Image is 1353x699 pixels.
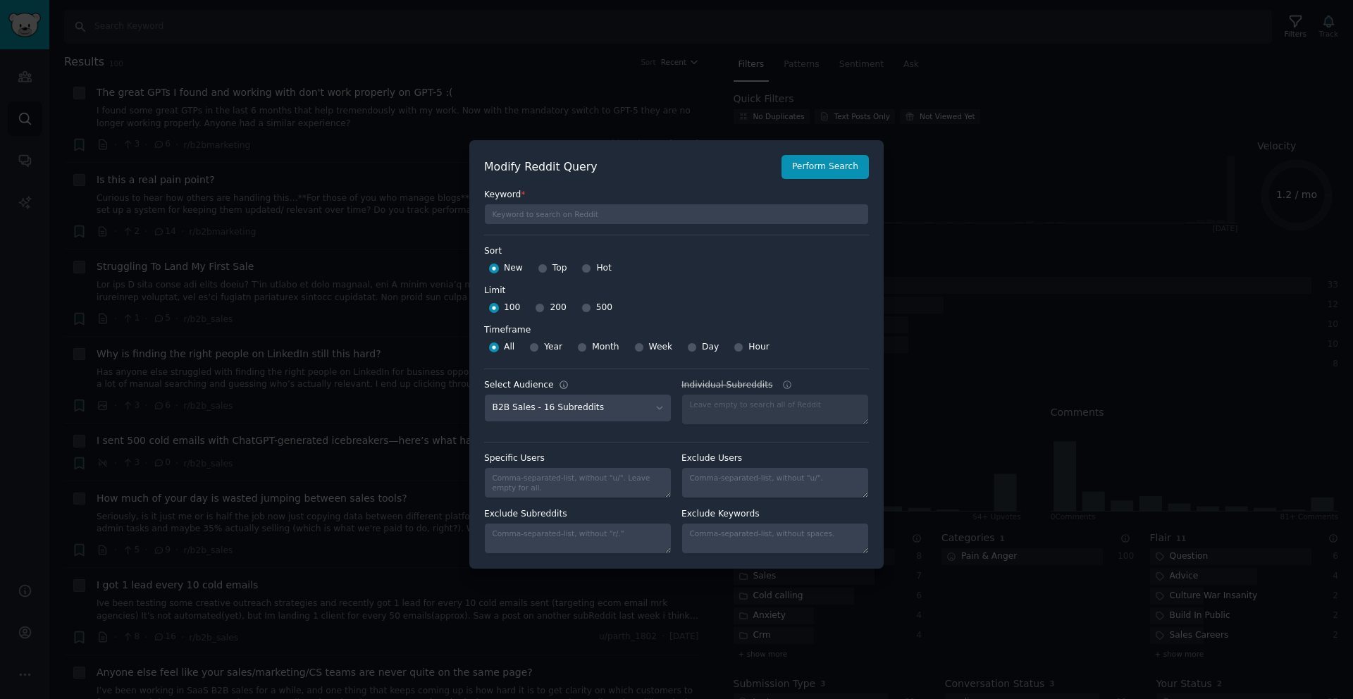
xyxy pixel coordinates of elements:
[484,204,869,225] input: Keyword to search on Reddit
[649,341,673,354] span: Week
[484,245,869,258] label: Sort
[484,452,672,465] label: Specific Users
[484,285,505,297] div: Limit
[484,319,869,337] label: Timeframe
[681,508,869,521] label: Exclude Keywords
[484,508,672,521] label: Exclude Subreddits
[484,189,869,202] label: Keyword
[504,341,514,354] span: All
[702,341,719,354] span: Day
[552,262,567,275] span: Top
[544,341,562,354] span: Year
[781,155,869,179] button: Perform Search
[748,341,770,354] span: Hour
[681,452,869,465] label: Exclude Users
[596,262,612,275] span: Hot
[504,302,520,314] span: 100
[550,302,566,314] span: 200
[504,262,523,275] span: New
[681,379,869,392] label: Individual Subreddits
[484,159,774,176] h2: Modify Reddit Query
[596,302,612,314] span: 500
[484,379,554,392] div: Select Audience
[592,341,619,354] span: Month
